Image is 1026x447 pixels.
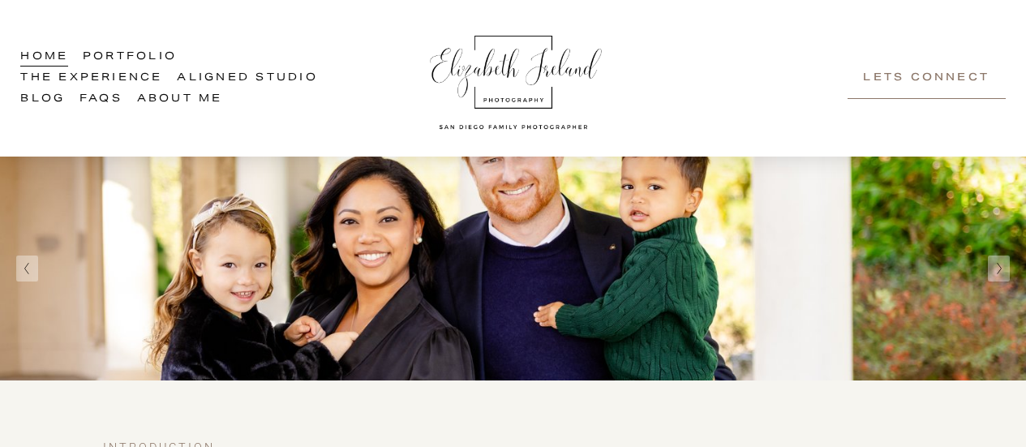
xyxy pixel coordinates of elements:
[79,88,122,110] a: FAQs
[137,88,223,110] a: About Me
[20,88,65,110] a: Blog
[83,46,177,67] a: Portfolio
[848,57,1006,99] a: Lets Connect
[20,69,162,88] span: The Experience
[16,256,38,282] button: Previous Slide
[177,67,317,88] a: Aligned Studio
[20,67,162,88] a: folder dropdown
[20,46,68,67] a: Home
[421,20,607,135] img: Elizabeth Ireland Photography San Diego Family Photographer
[988,256,1010,282] button: Next Slide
